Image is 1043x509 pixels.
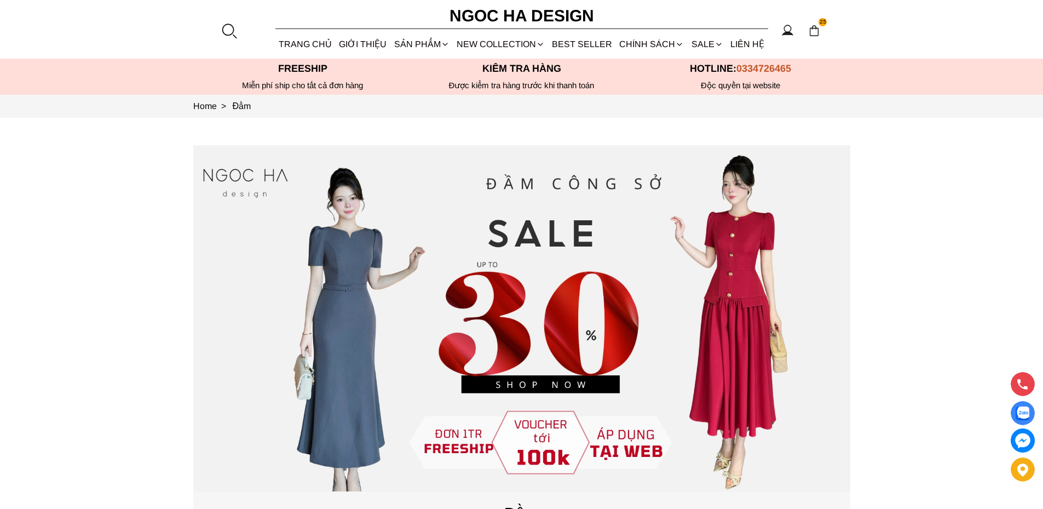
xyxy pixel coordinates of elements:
[736,63,791,74] span: 0334726465
[1011,428,1035,453] a: messenger
[631,81,850,90] h6: Độc quyền tại website
[482,63,561,74] font: Kiểm tra hàng
[453,30,548,59] a: NEW COLLECTION
[616,30,688,59] div: Chính sách
[275,30,336,59] a: TRANG CHỦ
[808,25,820,37] img: img-CART-ICON-ksit0nf1
[549,30,616,59] a: BEST SELLER
[336,30,390,59] a: GIỚI THIỆU
[1016,407,1029,420] img: Display image
[727,30,768,59] a: LIÊN HỆ
[688,30,727,59] a: SALE
[193,81,412,90] div: Miễn phí ship cho tất cả đơn hàng
[819,18,827,27] span: 25
[631,63,850,75] p: Hotline:
[233,101,251,111] a: Link to Đầm
[1011,401,1035,425] a: Display image
[390,30,453,59] div: SẢN PHẨM
[412,81,631,90] p: Được kiểm tra hàng trước khi thanh toán
[440,3,604,29] a: Ngoc Ha Design
[193,101,233,111] a: Link to Home
[193,63,412,75] p: Freeship
[217,101,231,111] span: >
